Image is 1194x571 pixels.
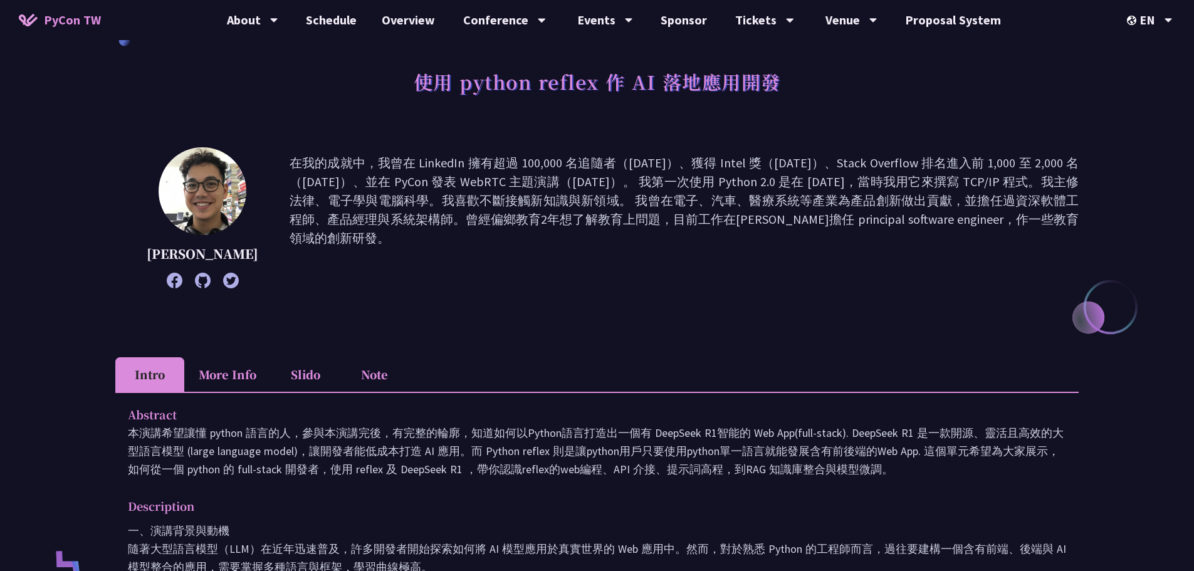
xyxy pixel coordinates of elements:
p: 在我的成就中，我曾在 LinkedIn 擁有超過 100,000 名追隨者（[DATE]）、獲得 Intel 獎（[DATE]）、Stack Overflow 排名進入前 1,000 至 2,0... [290,154,1079,282]
img: Locale Icon [1127,16,1139,25]
img: Home icon of PyCon TW 2025 [19,14,38,26]
li: Slido [271,357,340,392]
p: 本演講希望讓懂 python 語言的人，參與本演講完後，有完整的輪廓，知道如何以Python語言打造出一個有 DeepSeek R1智能的 Web App(full-stack). DeepSe... [128,424,1066,478]
span: PyCon TW [44,11,101,29]
li: Note [340,357,409,392]
a: PyCon TW [6,4,113,36]
img: Milo Chen [159,147,246,235]
p: Description [128,497,1041,515]
li: More Info [184,357,271,392]
li: Intro [115,357,184,392]
p: Abstract [128,406,1041,424]
h1: 使用 python reflex 作 AI 落地應用開發 [414,63,781,100]
p: [PERSON_NAME] [147,244,258,263]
